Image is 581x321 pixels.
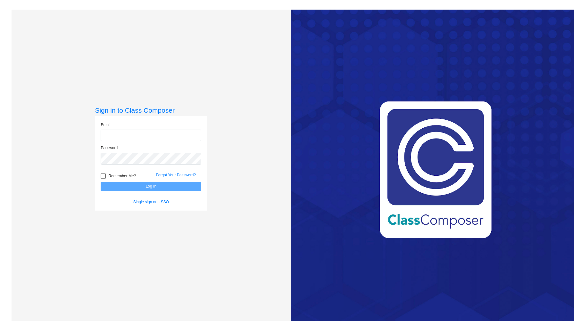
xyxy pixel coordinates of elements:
span: Remember Me? [108,172,136,180]
button: Log In [101,182,201,191]
label: Email [101,122,110,128]
a: Single sign on - SSO [133,200,169,204]
h3: Sign in to Class Composer [95,106,207,114]
label: Password [101,145,118,151]
a: Forgot Your Password? [156,173,196,177]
